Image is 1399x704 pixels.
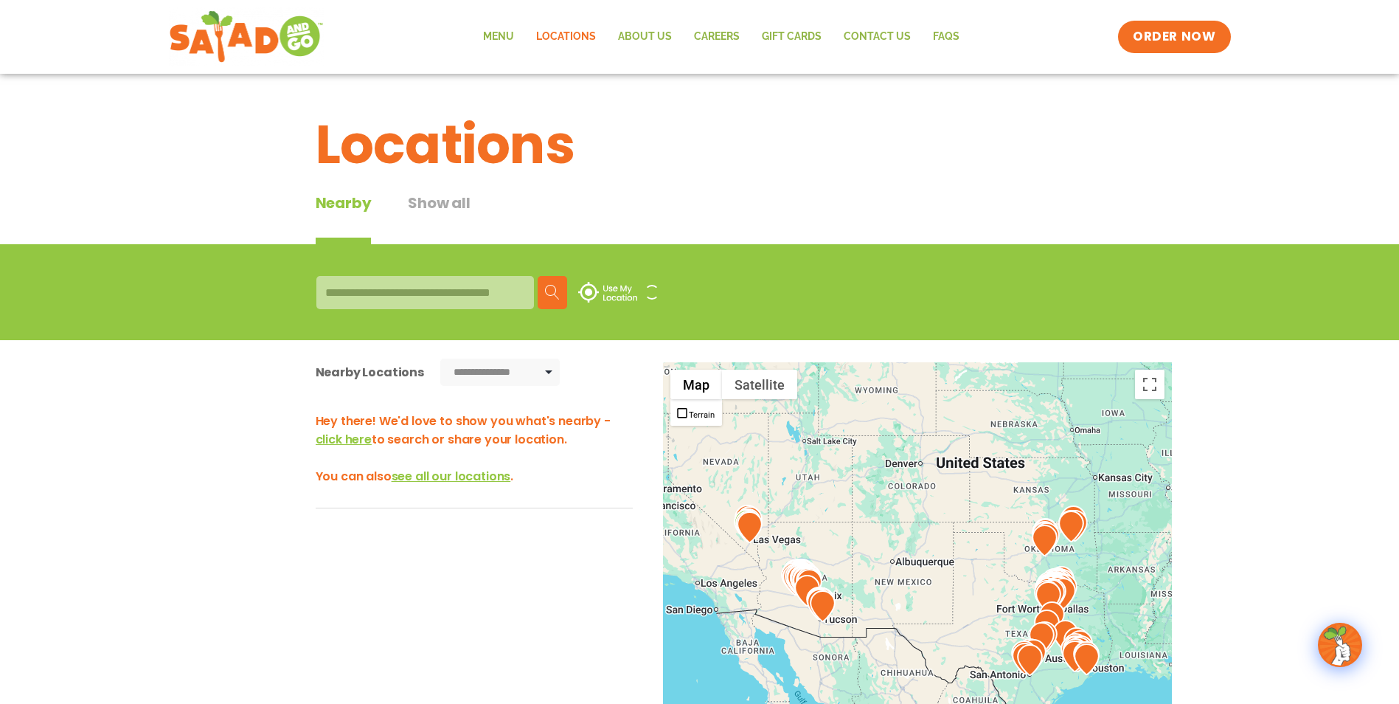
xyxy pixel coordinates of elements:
a: Locations [525,20,607,54]
img: use-location.svg [578,282,637,303]
a: Menu [472,20,525,54]
div: Nearby [316,192,372,244]
ul: Show street map [670,399,722,426]
li: Terrain [672,401,721,424]
div: Tabbed content [316,192,507,244]
nav: Menu [472,20,971,54]
span: ORDER NOW [1133,28,1215,46]
a: GIFT CARDS [751,20,833,54]
a: ORDER NOW [1118,21,1230,53]
div: Nearby Locations [316,363,424,382]
button: Show all [408,192,470,244]
span: see all our locations [392,468,511,485]
img: search.svg [545,285,560,300]
img: new-SAG-logo-768×292 [169,7,324,66]
a: FAQs [922,20,971,54]
label: Terrain [689,410,715,420]
h1: Locations [316,105,1084,184]
a: Contact Us [833,20,922,54]
button: Show street map [670,370,722,399]
a: Careers [683,20,751,54]
img: wpChatIcon [1319,624,1361,666]
button: Toggle fullscreen view [1135,370,1164,399]
h3: Hey there! We'd love to show you what's nearby - to search or share your location. You can also . [316,412,633,486]
a: About Us [607,20,683,54]
span: click here [316,431,372,448]
button: Show satellite imagery [722,370,797,399]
